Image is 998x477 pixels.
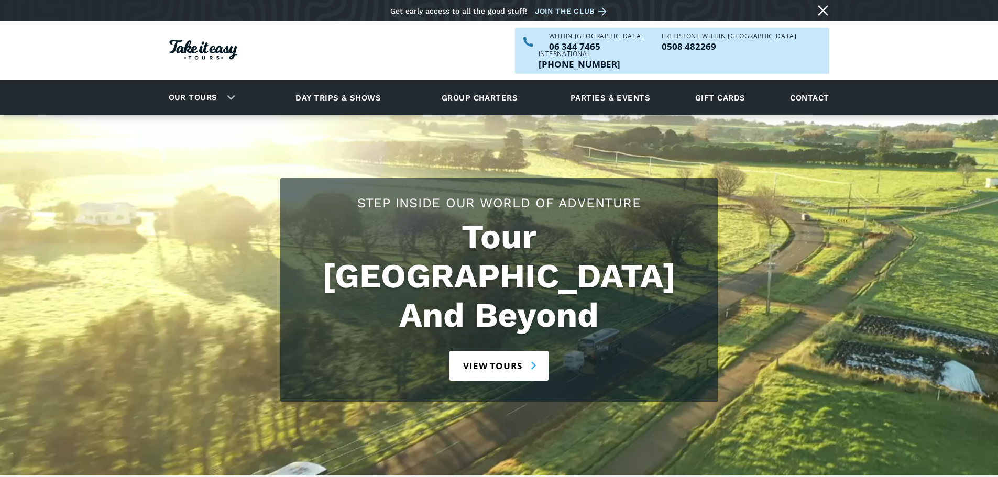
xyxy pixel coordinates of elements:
a: Call us outside of NZ on +6463447465 [539,60,620,69]
h2: Step Inside Our World Of Adventure [291,194,707,212]
h1: Tour [GEOGRAPHIC_DATA] And Beyond [291,217,707,335]
p: 06 344 7465 [549,42,643,51]
img: Take it easy Tours logo [169,40,237,60]
a: View tours [449,351,549,381]
a: Homepage [169,35,237,68]
div: WITHIN [GEOGRAPHIC_DATA] [549,33,643,39]
a: Group charters [429,83,531,112]
a: Parties & events [565,83,655,112]
div: Freephone WITHIN [GEOGRAPHIC_DATA] [662,33,796,39]
a: Contact [785,83,834,112]
a: Gift cards [690,83,751,112]
div: Our tours [156,83,244,112]
a: Join the club [535,5,610,18]
p: 0508 482269 [662,42,796,51]
p: [PHONE_NUMBER] [539,60,620,69]
div: Get early access to all the good stuff! [390,7,527,15]
a: Close message [815,2,831,19]
a: Call us within NZ on 063447465 [549,42,643,51]
a: Call us freephone within NZ on 0508482269 [662,42,796,51]
a: Our tours [161,85,225,110]
div: International [539,51,620,57]
a: Day trips & shows [282,83,394,112]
